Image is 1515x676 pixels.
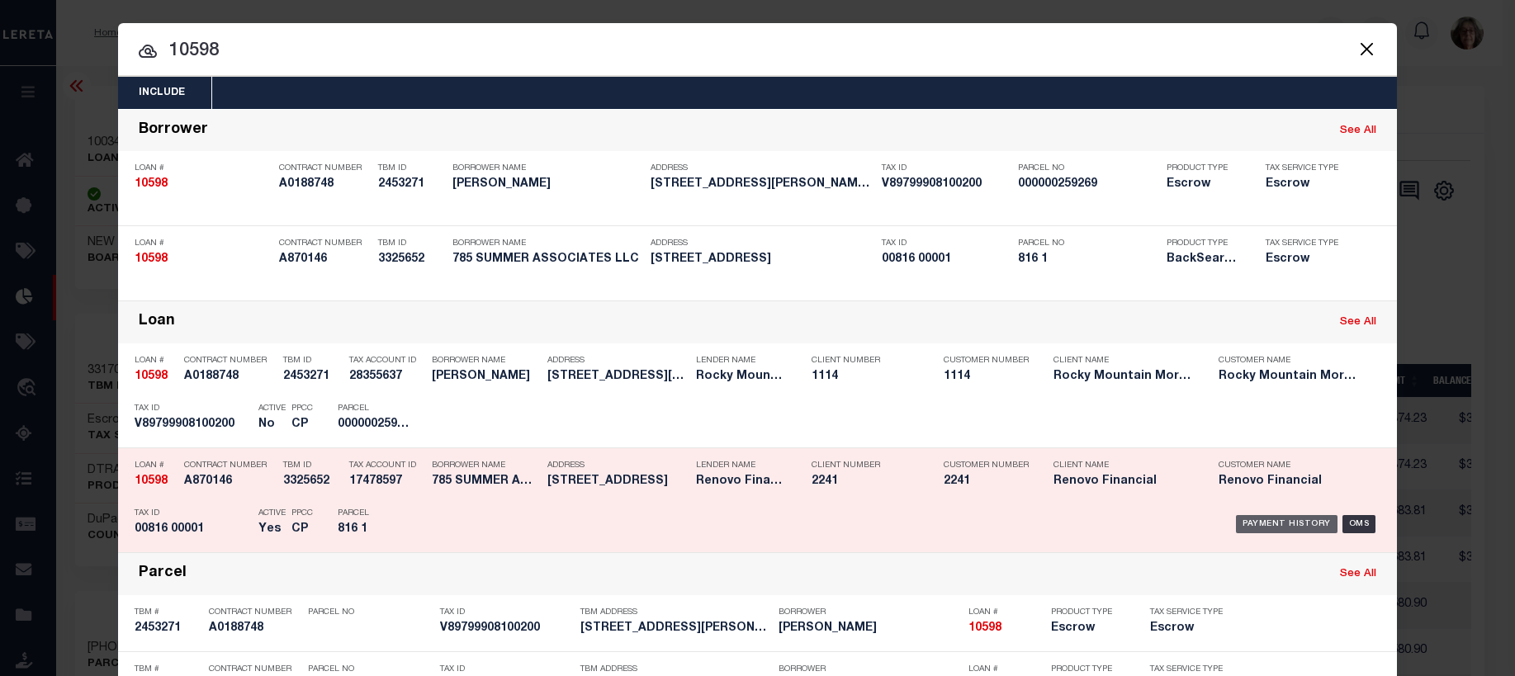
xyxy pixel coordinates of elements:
h5: 3325652 [378,253,444,267]
p: Contract Number [184,461,275,470]
p: TBM ID [283,356,341,366]
p: TBM ID [378,239,444,248]
p: Customer Name [1219,356,1359,366]
p: Parcel [338,508,412,518]
p: Tax Account ID [349,461,424,470]
h5: 816 1 [338,522,412,537]
p: Borrower Name [432,461,539,470]
p: Client Name [1053,461,1194,470]
h5: V89799908100200 [135,418,250,432]
p: Address [547,356,688,366]
h5: Escrow [1167,177,1241,191]
div: Parcel [139,565,187,584]
h5: CP [291,418,313,432]
h5: 00816 00001 [135,522,250,537]
p: Tax ID [882,163,1010,173]
h5: 10598 [135,177,271,191]
h5: 00816 00001 [882,253,1010,267]
h5: No [258,418,283,432]
strong: 10598 [968,622,1001,634]
h5: 17478597 [349,475,424,489]
button: Include [118,77,206,109]
h5: 10598 [135,475,176,489]
h5: Renovo Financial [1219,475,1359,489]
div: OMS [1342,515,1376,533]
h5: Escrow [1051,622,1125,636]
p: Product Type [1051,607,1125,617]
h5: V89799908100200 [440,622,572,636]
strong: 10598 [135,253,168,265]
p: Parcel [338,404,412,414]
button: Close [1356,38,1377,59]
h5: Renovo Financial [1053,475,1194,489]
p: Loan # [135,461,176,470]
p: TBM Address [580,607,770,617]
p: Parcel No [308,607,432,617]
p: TBM Address [580,664,770,674]
h5: 3325652 [283,475,341,489]
p: Loan # [968,664,1043,674]
strong: 10598 [135,475,168,487]
p: Lender Name [696,356,787,366]
p: Borrower Name [432,356,539,366]
h5: 10598 [135,370,176,384]
p: Parcel No [1018,163,1158,173]
h5: A870146 [184,475,275,489]
h5: V89799908100200 [882,177,1010,191]
input: Start typing... [118,37,1397,66]
p: Loan # [135,239,271,248]
h5: BackSearch,Escrow [1167,253,1241,267]
h5: Rocky Mountain Mortgage Company [696,370,787,384]
p: PPCC [291,404,313,414]
p: Tax ID [882,239,1010,248]
h5: Yes [258,522,283,537]
p: Parcel No [308,664,432,674]
div: Loan [139,313,175,332]
p: Tax Service Type [1150,664,1224,674]
p: Active [258,508,286,518]
h5: CP [291,522,313,537]
div: Payment History [1236,515,1337,533]
p: Borrower Name [452,239,642,248]
p: Contract Number [209,664,300,674]
p: Tax ID [440,607,572,617]
h5: 10598 [135,253,271,267]
p: Contract Number [209,607,300,617]
p: Tax ID [135,508,250,518]
h5: 1114 [944,370,1026,384]
h5: Escrow [1266,253,1348,267]
p: Product Type [1051,664,1125,674]
h5: Escrow [1266,177,1348,191]
p: Tax Service Type [1150,607,1224,617]
p: Loan # [135,356,176,366]
p: Loan # [135,163,271,173]
h5: 000000259269 [338,418,412,432]
p: Tax Service Type [1266,239,1348,248]
p: Lender Name [696,461,787,470]
h5: 2404 NANCY MCDONALD DRIVE EL PA... [580,622,770,636]
h5: 785 SUMMER ASSOCIATES LLC [452,253,642,267]
p: Tax Service Type [1266,163,1348,173]
strong: 10598 [135,178,168,190]
p: Address [651,239,873,248]
p: Customer Name [1219,461,1359,470]
p: Client Number [812,461,919,470]
p: TBM # [135,664,201,674]
p: PPCC [291,508,313,518]
h5: A870146 [279,253,370,267]
h5: 816 1 [1018,253,1158,267]
h5: Escrow [1150,622,1224,636]
p: Active [258,404,286,414]
p: Customer Number [944,461,1029,470]
h5: A0188748 [279,177,370,191]
h5: 2453271 [283,370,341,384]
h5: 2241 [812,475,919,489]
a: See All [1340,317,1376,328]
h5: A0188748 [209,622,300,636]
h5: 2404 NANCY MCDONALD DRIVE EL PA... [651,177,873,191]
h5: 785 Summer Avenue Newark, NJ 07104 [651,253,873,267]
h5: 785 SUMMER ASSOCIATES LLC [432,475,539,489]
h5: NICOLAS CARRASCO [432,370,539,384]
p: Client Name [1053,356,1194,366]
p: Loan # [968,607,1043,617]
